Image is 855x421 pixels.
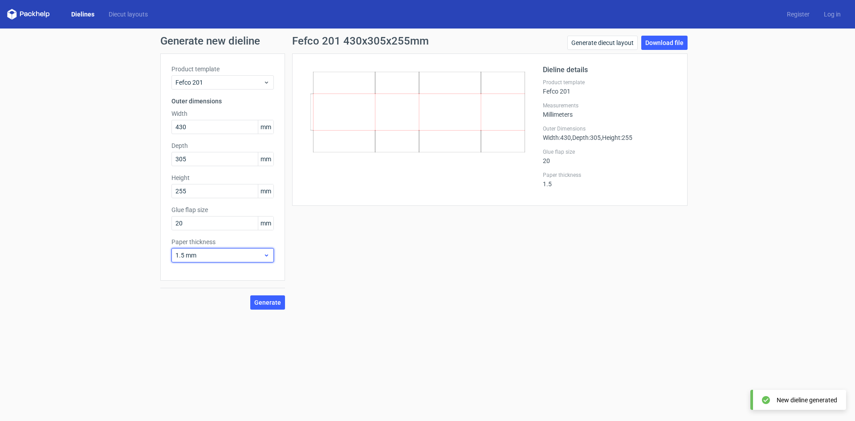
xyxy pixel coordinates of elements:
label: Paper thickness [171,237,274,246]
label: Glue flap size [171,205,274,214]
span: mm [258,152,273,166]
span: mm [258,120,273,134]
div: Millimeters [543,102,676,118]
span: mm [258,217,273,230]
a: Download file [641,36,688,50]
h1: Fefco 201 430x305x255mm [292,36,429,46]
span: , Height : 255 [601,134,632,141]
label: Product template [171,65,274,74]
a: Diecut layouts [102,10,155,19]
a: Log in [817,10,848,19]
span: 1.5 mm [175,251,263,260]
h3: Outer dimensions [171,97,274,106]
label: Depth [171,141,274,150]
button: Generate [250,295,285,310]
label: Product template [543,79,676,86]
h2: Dieline details [543,65,676,75]
span: Generate [254,299,281,306]
a: Register [780,10,817,19]
a: Generate diecut layout [567,36,638,50]
a: Dielines [64,10,102,19]
label: Measurements [543,102,676,109]
div: New dieline generated [777,396,837,405]
div: Fefco 201 [543,79,676,95]
h1: Generate new dieline [160,36,695,46]
label: Paper thickness [543,172,676,179]
span: , Depth : 305 [571,134,601,141]
div: 20 [543,148,676,164]
div: 1.5 [543,172,676,188]
span: Fefco 201 [175,78,263,87]
span: mm [258,184,273,198]
label: Height [171,173,274,182]
span: Width : 430 [543,134,571,141]
label: Width [171,109,274,118]
label: Outer Dimensions [543,125,676,132]
label: Glue flap size [543,148,676,155]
